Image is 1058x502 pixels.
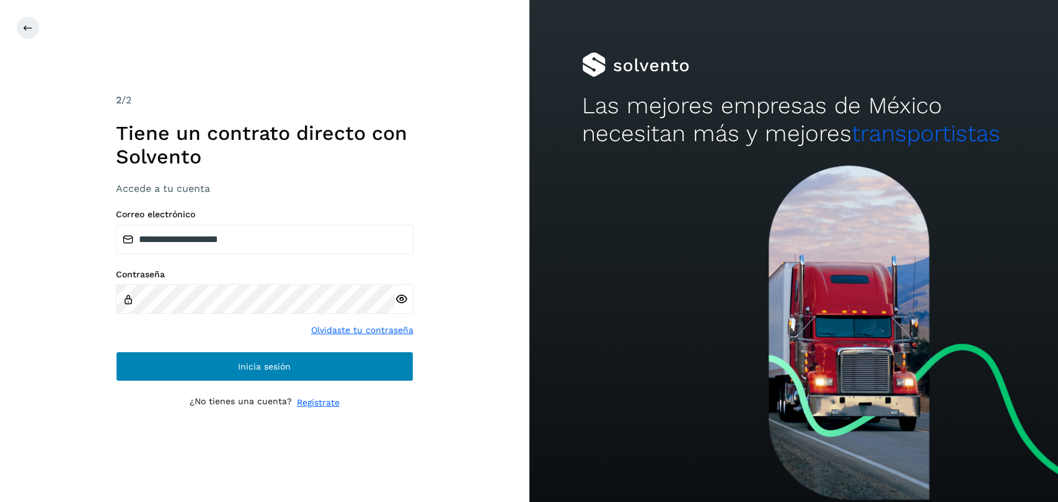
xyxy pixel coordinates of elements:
[116,269,413,280] label: Contraseña
[297,396,340,409] a: Regístrate
[582,92,1005,147] h2: Las mejores empresas de México necesitan más y mejores
[311,324,413,337] a: Olvidaste tu contraseña
[238,362,291,371] span: Inicia sesión
[116,352,413,381] button: Inicia sesión
[116,183,413,194] h3: Accede a tu cuenta
[116,121,413,169] h1: Tiene un contrato directo con Solvento
[852,120,1000,147] span: transportistas
[116,209,413,220] label: Correo electrónico
[116,93,413,108] div: /2
[190,396,292,409] p: ¿No tienes una cuenta?
[116,94,121,106] span: 2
